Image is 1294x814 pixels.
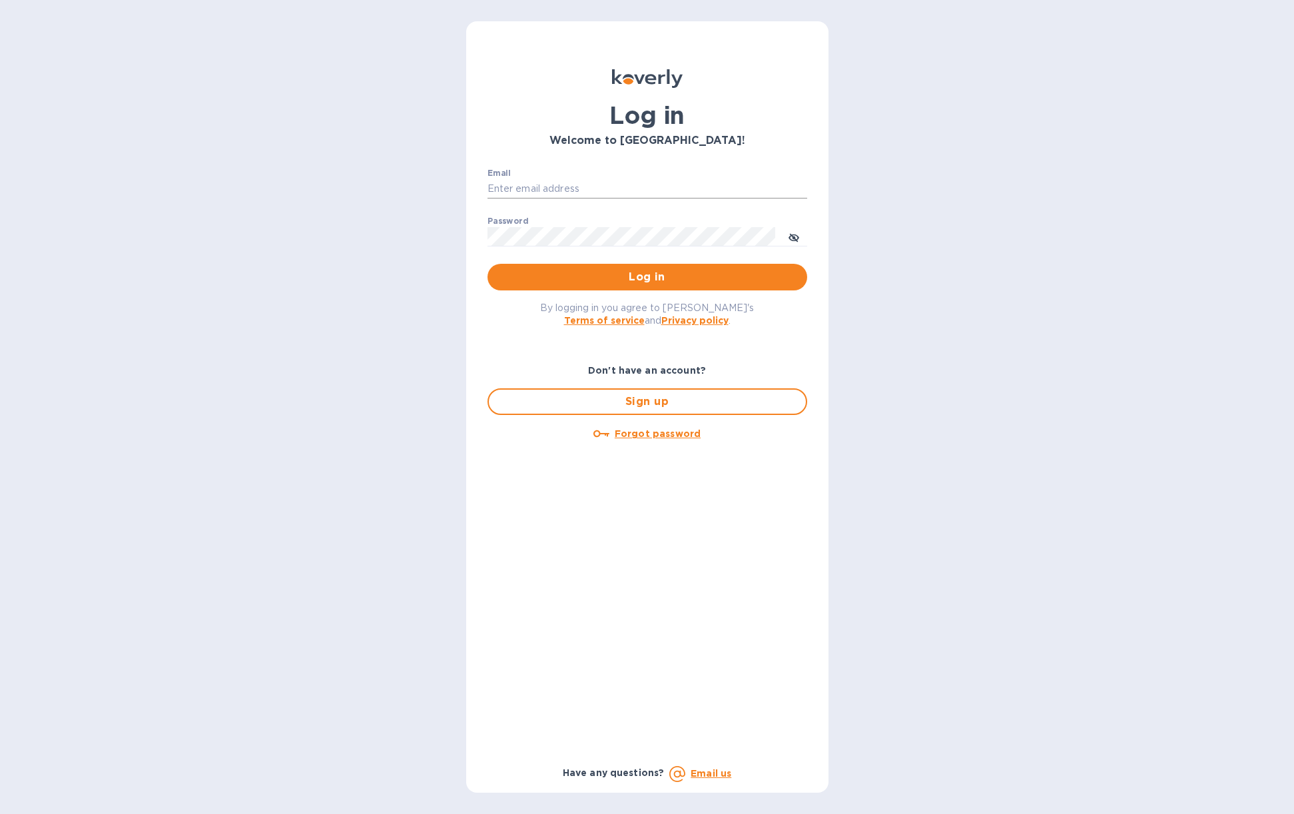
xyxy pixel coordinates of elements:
[691,768,731,779] a: Email us
[487,388,807,415] button: Sign up
[615,428,701,439] u: Forgot password
[487,169,511,177] label: Email
[487,264,807,290] button: Log in
[564,315,645,326] a: Terms of service
[487,179,807,199] input: Enter email address
[499,394,795,410] span: Sign up
[487,217,528,225] label: Password
[540,302,754,326] span: By logging in you agree to [PERSON_NAME]'s and .
[588,365,706,376] b: Don't have an account?
[661,315,729,326] a: Privacy policy
[563,767,665,778] b: Have any questions?
[781,223,807,250] button: toggle password visibility
[487,135,807,147] h3: Welcome to [GEOGRAPHIC_DATA]!
[498,269,797,285] span: Log in
[612,69,683,88] img: Koverly
[487,101,807,129] h1: Log in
